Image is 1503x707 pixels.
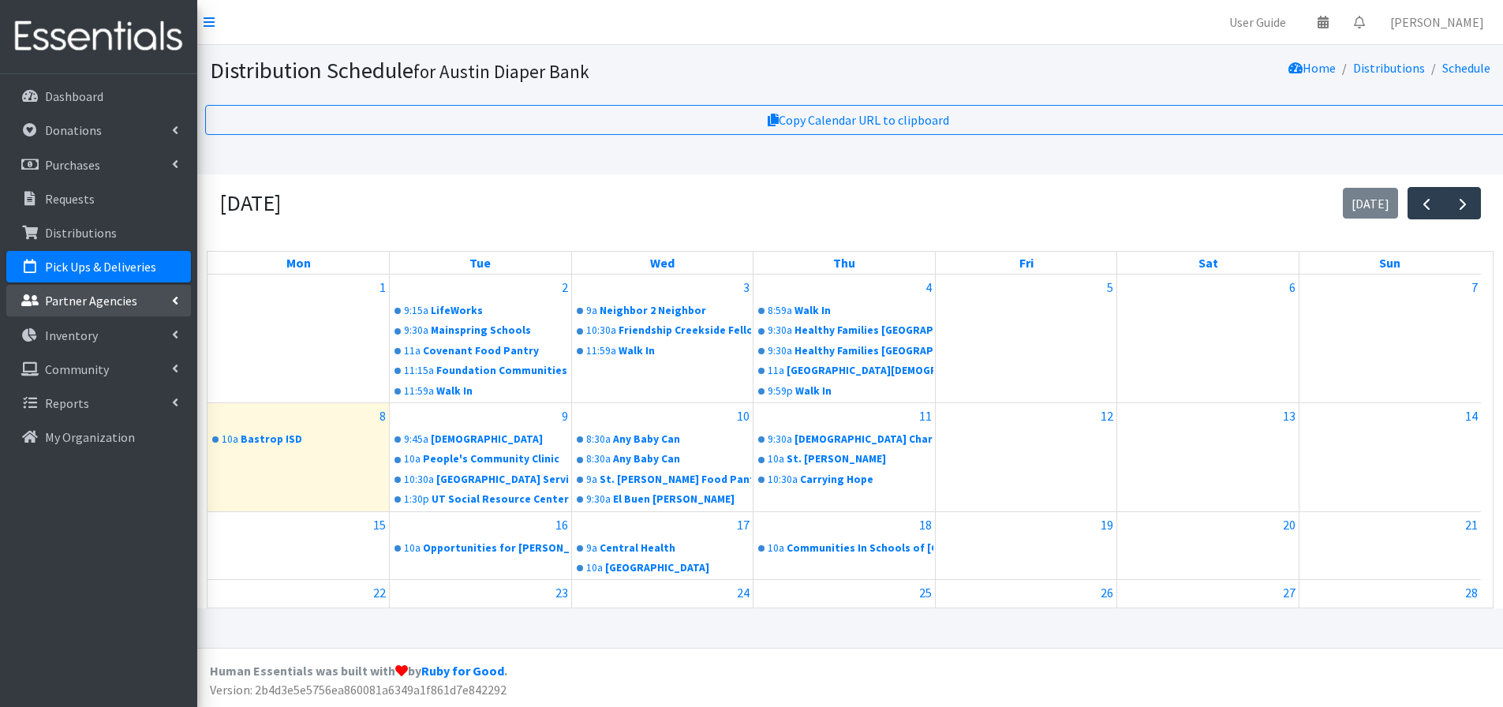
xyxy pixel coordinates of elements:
[423,343,570,359] div: Covenant Food Pantry
[391,470,570,489] a: 10:30a[GEOGRAPHIC_DATA] Serving Center
[1117,511,1299,580] td: September 20, 2025
[436,363,570,379] div: Foundation Communities "FC CHI"
[600,472,752,488] div: St. [PERSON_NAME] Food Pantry
[45,395,89,411] p: Reports
[1378,6,1497,38] a: [PERSON_NAME]
[404,343,421,359] div: 11a
[1444,187,1481,219] button: Next month
[734,580,753,605] a: September 24, 2025
[1462,580,1481,605] a: September 28, 2025
[571,403,753,512] td: September 10, 2025
[574,450,752,469] a: 8:30aAny Baby Can
[1280,580,1299,605] a: September 27, 2025
[283,252,314,274] a: Monday
[787,363,933,379] div: [GEOGRAPHIC_DATA][DEMOGRAPHIC_DATA]
[755,430,933,449] a: 9:30a[DEMOGRAPHIC_DATA] Charities of [GEOGRAPHIC_DATA][US_STATE]
[1288,60,1336,76] a: Home
[574,321,752,340] a: 10:30aFriendship Creekside Fellowship
[794,343,933,359] div: Healthy Families [GEOGRAPHIC_DATA]
[404,303,428,319] div: 9:15a
[794,323,933,339] div: Healthy Families [GEOGRAPHIC_DATA]
[768,472,798,488] div: 10:30a
[45,88,103,104] p: Dashboard
[241,432,387,447] div: Bastrop ISD
[755,321,933,340] a: 9:30aHealthy Families [GEOGRAPHIC_DATA]
[613,451,752,467] div: Any Baby Can
[755,361,933,380] a: 11a[GEOGRAPHIC_DATA][DEMOGRAPHIC_DATA]
[208,511,390,580] td: September 15, 2025
[552,512,571,537] a: September 16, 2025
[768,383,793,399] div: 9:59p
[768,541,784,556] div: 10a
[370,512,389,537] a: September 15, 2025
[574,430,752,449] a: 8:30aAny Baby Can
[574,490,752,509] a: 9:30aEl Buen [PERSON_NAME]
[768,303,792,319] div: 8:59a
[6,285,191,316] a: Partner Agencies
[753,511,936,580] td: September 18, 2025
[755,382,933,401] a: 9:59pWalk In
[768,343,792,359] div: 9:30a
[208,580,390,632] td: September 22, 2025
[1408,187,1445,219] button: Previous month
[768,451,784,467] div: 10a
[586,541,597,556] div: 9a
[787,541,933,556] div: Communities In Schools of [GEOGRAPHIC_DATA][US_STATE]
[413,60,589,83] small: for Austin Diaper Bank
[45,122,102,138] p: Donations
[1299,275,1481,402] td: September 7, 2025
[431,432,570,447] div: [DEMOGRAPHIC_DATA]
[586,472,597,488] div: 9a
[916,403,935,428] a: September 11, 2025
[391,342,570,361] a: 11aCovenant Food Pantry
[6,251,191,282] a: Pick Ups & Deliveries
[404,363,434,379] div: 11:15a
[404,541,421,556] div: 10a
[1299,580,1481,632] td: September 28, 2025
[391,430,570,449] a: 9:45a[DEMOGRAPHIC_DATA]
[1299,511,1481,580] td: September 21, 2025
[1117,580,1299,632] td: September 27, 2025
[376,275,389,300] a: September 1, 2025
[768,432,792,447] div: 9:30a
[574,539,752,558] a: 9aCentral Health
[916,580,935,605] a: September 25, 2025
[619,343,752,359] div: Walk In
[600,541,752,556] div: Central Health
[935,511,1117,580] td: September 19, 2025
[586,560,603,576] div: 10a
[794,303,933,319] div: Walk In
[45,191,95,207] p: Requests
[404,323,428,339] div: 9:30a
[755,539,933,558] a: 10aCommunities In Schools of [GEOGRAPHIC_DATA][US_STATE]
[45,259,156,275] p: Pick Ups & Deliveries
[404,451,421,467] div: 10a
[1343,188,1399,219] button: [DATE]
[768,323,792,339] div: 9:30a
[210,682,507,698] span: Version: 2b4d3e5e5756ea860081a6349a1f861d7e842292
[605,560,752,576] div: [GEOGRAPHIC_DATA]
[586,343,616,359] div: 11:59a
[1195,252,1221,274] a: Saturday
[935,275,1117,402] td: September 5, 2025
[210,663,507,679] strong: Human Essentials was built with by .
[404,472,434,488] div: 10:30a
[787,451,933,467] div: St. [PERSON_NAME]
[222,432,238,447] div: 10a
[619,323,752,339] div: Friendship Creekside Fellowship
[6,149,191,181] a: Purchases
[404,492,429,507] div: 1:30p
[935,403,1117,512] td: September 12, 2025
[800,472,933,488] div: Carrying Hope
[45,429,135,445] p: My Organization
[421,663,504,679] a: Ruby for Good
[436,472,570,488] div: [GEOGRAPHIC_DATA] Serving Center
[431,303,570,319] div: LifeWorks
[210,57,952,84] h1: Distribution Schedule
[431,323,570,339] div: Mainspring Schools
[571,580,753,632] td: September 24, 2025
[209,430,387,449] a: 10aBastrop ISD
[6,387,191,419] a: Reports
[1280,512,1299,537] a: September 20, 2025
[1016,252,1037,274] a: Friday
